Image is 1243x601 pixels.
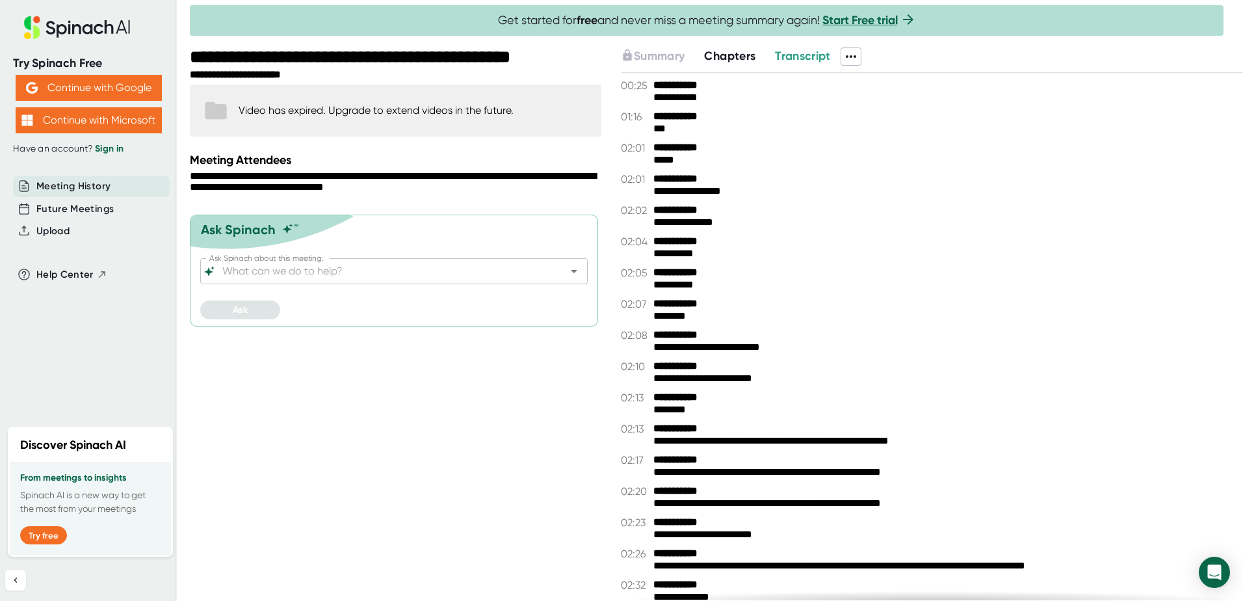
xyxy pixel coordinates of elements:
[621,454,650,466] span: 02:17
[621,79,650,92] span: 00:25
[704,49,755,63] span: Chapters
[13,56,164,71] div: Try Spinach Free
[190,153,605,167] div: Meeting Attendees
[621,360,650,373] span: 02:10
[621,392,650,404] span: 02:13
[634,49,685,63] span: Summary
[621,516,650,529] span: 02:23
[621,204,650,217] span: 02:02
[36,179,111,194] button: Meeting History
[36,224,70,239] button: Upload
[16,107,162,133] button: Continue with Microsoft
[20,473,161,483] h3: From meetings to insights
[220,262,545,280] input: What can we do to help?
[704,47,755,65] button: Chapters
[201,222,276,237] div: Ask Spinach
[577,13,597,27] b: free
[16,75,162,101] button: Continue with Google
[621,485,650,498] span: 02:20
[621,298,650,310] span: 02:07
[20,526,67,544] button: Try free
[200,300,280,319] button: Ask
[621,579,650,591] span: 02:32
[95,143,124,154] a: Sign in
[775,49,831,63] span: Transcript
[13,143,164,155] div: Have an account?
[822,13,898,27] a: Start Free trial
[26,82,38,94] img: Aehbyd4JwY73AAAAAElFTkSuQmCC
[621,111,650,123] span: 01:16
[621,173,650,185] span: 02:01
[20,488,161,516] p: Spinach AI is a new way to get the most from your meetings
[565,262,583,280] button: Open
[239,104,514,116] div: Video has expired. Upgrade to extend videos in the future.
[5,570,26,591] button: Collapse sidebar
[621,142,650,154] span: 02:01
[233,304,248,315] span: Ask
[621,47,685,65] button: Summary
[498,13,916,28] span: Get started for and never miss a meeting summary again!
[20,436,126,454] h2: Discover Spinach AI
[621,47,704,66] div: Upgrade to access
[36,202,114,217] button: Future Meetings
[621,235,650,248] span: 02:04
[36,267,107,282] button: Help Center
[621,267,650,279] span: 02:05
[36,267,94,282] span: Help Center
[621,329,650,341] span: 02:08
[621,548,650,560] span: 02:26
[775,47,831,65] button: Transcript
[1199,557,1230,588] div: Open Intercom Messenger
[621,423,650,435] span: 02:13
